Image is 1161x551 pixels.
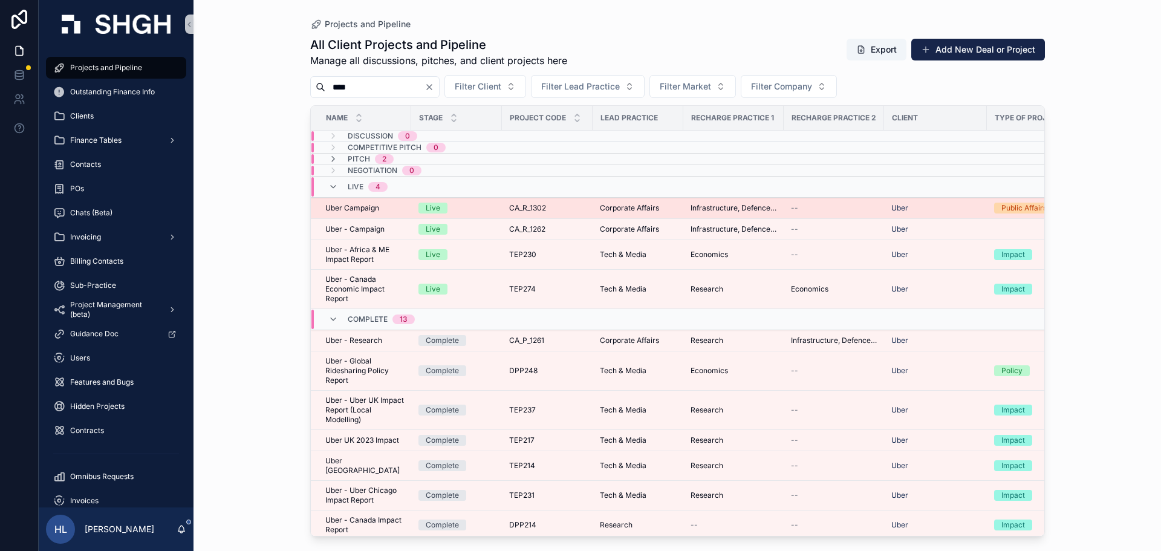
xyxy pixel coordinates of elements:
[426,490,459,501] div: Complete
[791,461,877,471] a: --
[509,336,544,345] span: CA_P_1261
[325,486,404,505] span: Uber - Uber Chicago Impact Report
[691,336,776,345] a: Research
[911,39,1045,60] button: Add New Deal or Project
[376,182,380,192] div: 4
[418,335,495,346] a: Complete
[509,435,535,445] span: TEP217
[70,329,119,339] span: Guidance Doc
[46,226,186,248] a: Invoicing
[70,402,125,411] span: Hidden Projects
[891,435,980,445] a: Uber
[418,203,495,214] a: Live
[791,250,798,259] span: --
[46,299,186,321] a: Project Management (beta)
[46,129,186,151] a: Finance Tables
[400,315,408,324] div: 13
[62,15,171,34] img: App logo
[691,461,776,471] a: Research
[891,461,908,471] a: Uber
[891,435,908,445] span: Uber
[418,435,495,446] a: Complete
[510,113,566,123] span: Project Code
[649,75,736,98] button: Select Button
[325,356,404,385] a: Uber - Global Ridesharing Policy Report
[891,224,908,234] a: Uber
[600,250,676,259] a: Tech & Media
[509,405,585,415] a: TEP237
[1001,365,1023,376] div: Policy
[791,405,798,415] span: --
[891,461,980,471] a: Uber
[691,491,776,500] a: Research
[691,336,723,345] span: Research
[600,461,646,471] span: Tech & Media
[600,284,646,294] span: Tech & Media
[509,250,585,259] a: TEP230
[426,284,440,295] div: Live
[325,245,404,264] a: Uber - Africa & ME Impact Report
[325,336,382,345] span: Uber - Research
[46,323,186,345] a: Guidance Doc
[691,224,776,234] a: Infrastructure, Defence, Industrial, Transport
[691,203,776,213] span: Infrastructure, Defence, Industrial, Transport
[1001,284,1025,295] div: Impact
[791,491,877,500] a: --
[46,371,186,393] a: Features and Bugs
[691,366,776,376] a: Economics
[509,336,585,345] a: CA_P_1261
[791,366,798,376] span: --
[994,365,1077,376] a: Policy
[426,335,459,346] div: Complete
[325,203,404,213] a: Uber Campaign
[39,48,193,507] div: scrollable content
[46,250,186,272] a: Billing Contacts
[455,80,501,93] span: Filter Client
[509,203,546,213] span: CA_R_1302
[1001,520,1025,530] div: Impact
[325,336,404,345] a: Uber - Research
[444,75,526,98] button: Select Button
[891,284,908,294] a: Uber
[70,256,123,266] span: Billing Contacts
[325,435,404,445] a: Uber UK 2023 Impact
[310,18,411,30] a: Projects and Pipeline
[791,284,877,294] a: Economics
[70,281,116,290] span: Sub-Practice
[418,365,495,376] a: Complete
[46,420,186,442] a: Contracts
[600,203,676,213] a: Corporate Affairs
[791,366,877,376] a: --
[600,491,676,500] a: Tech & Media
[509,203,585,213] a: CA_R_1302
[691,250,728,259] span: Economics
[791,203,798,213] span: --
[418,520,495,530] a: Complete
[325,275,404,304] a: Uber - Canada Economic Impact Report
[85,523,154,535] p: [PERSON_NAME]
[994,284,1077,295] a: Impact
[426,460,459,471] div: Complete
[891,520,908,530] a: Uber
[994,405,1077,416] a: Impact
[418,460,495,471] a: Complete
[691,435,776,445] a: Research
[891,491,908,500] a: Uber
[791,405,877,415] a: --
[891,250,908,259] span: Uber
[600,405,676,415] a: Tech & Media
[791,224,798,234] span: --
[600,113,658,123] span: Lead Practice
[791,336,877,345] a: Infrastructure, Defence, Industrial, Transport
[46,57,186,79] a: Projects and Pipeline
[418,249,495,260] a: Live
[46,396,186,417] a: Hidden Projects
[891,405,908,415] a: Uber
